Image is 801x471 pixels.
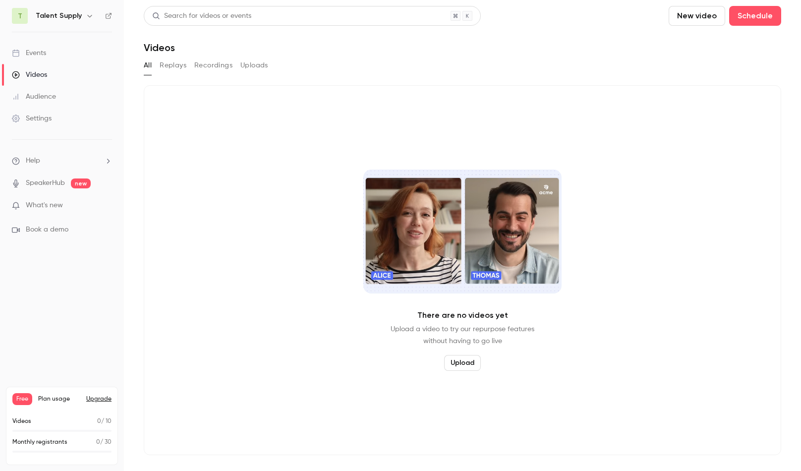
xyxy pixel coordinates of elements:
[71,178,91,188] span: new
[194,58,232,73] button: Recordings
[26,178,65,188] a: SpeakerHub
[100,201,112,210] iframe: Noticeable Trigger
[417,309,508,321] p: There are no videos yet
[160,58,186,73] button: Replays
[240,58,268,73] button: Uploads
[12,417,31,426] p: Videos
[26,225,68,235] span: Book a demo
[12,156,112,166] li: help-dropdown-opener
[97,417,112,426] p: / 10
[26,200,63,211] span: What's new
[12,114,52,123] div: Settings
[391,323,534,347] p: Upload a video to try our repurpose features without having to go live
[18,11,22,21] span: T
[144,58,152,73] button: All
[97,418,101,424] span: 0
[38,395,80,403] span: Plan usage
[144,6,781,465] section: Videos
[26,156,40,166] span: Help
[12,70,47,80] div: Videos
[96,438,112,447] p: / 30
[36,11,82,21] h6: Talent Supply
[729,6,781,26] button: Schedule
[12,438,67,447] p: Monthly registrants
[152,11,251,21] div: Search for videos or events
[144,42,175,54] h1: Videos
[86,395,112,403] button: Upgrade
[12,48,46,58] div: Events
[12,92,56,102] div: Audience
[96,439,100,445] span: 0
[669,6,725,26] button: New video
[444,355,481,371] button: Upload
[12,393,32,405] span: Free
